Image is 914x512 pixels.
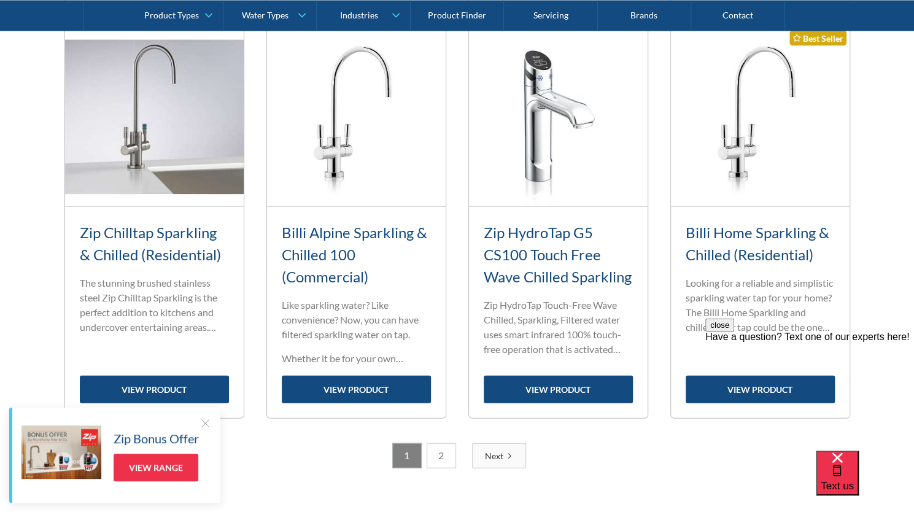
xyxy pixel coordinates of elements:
a: Billi Home Sparkling & Chilled (Residential) [686,223,829,263]
p: Zip HydroTap Touch-Free Wave Chilled, Sparkling, Filtered water uses smart infrared 100% touch-fr... [484,298,633,357]
a: 1 [392,443,422,468]
a: Next Page [472,443,526,468]
img: Billi Alpine Sparkling & Chilled 100 (Commercial) [267,28,446,206]
img: Zip HydroTap G5 CS100 Touch Free Wave Chilled Sparkling [469,28,648,206]
p: Like sparkling water? Like convenience? Now, you can have filtered sparkling water on tap. [282,298,431,342]
img: Zip Chilltap Sparkling & Chilled (Residential) [65,28,244,206]
img: Zip Bonus Offer [21,425,101,479]
div: List [64,443,850,468]
h5: Zip Bonus Offer [114,429,199,448]
a: view product [282,376,431,403]
a: 2 [427,443,456,468]
iframe: podium webchat widget bubble [816,451,914,512]
a: view product [686,376,835,403]
p: The stunning brushed stainless steel Zip Chilltap Sparkling is the perfect addition to kitchens a... [80,276,229,335]
img: Billi Home Sparkling & Chilled (Residential) [671,28,850,206]
div: Water Types [242,10,289,20]
a: Billi Alpine Sparkling & Chilled 100 (Commercial) [282,223,427,285]
div: Next [485,449,503,462]
a: view product [80,376,229,403]
div: Best Seller [789,31,846,46]
a: Zip HydroTap G5 CS100 Touch Free Wave Chilled Sparkling [484,223,632,285]
a: View Range [114,454,198,481]
a: Zip Chilltap Sparkling & Chilled (Residential) [80,223,221,263]
p: Whether it be for your own personal luxury, pleasing your hard working staff or saving money in y... [282,351,431,366]
p: Looking for a reliable and simplistic sparkling water tap for your home? The Billi Home Sparkling... [686,276,835,335]
div: Industries [340,10,378,20]
div: Product Types [144,10,199,20]
a: Best Seller [671,28,850,207]
iframe: podium webchat widget prompt [705,319,914,466]
a: view product [484,376,633,403]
